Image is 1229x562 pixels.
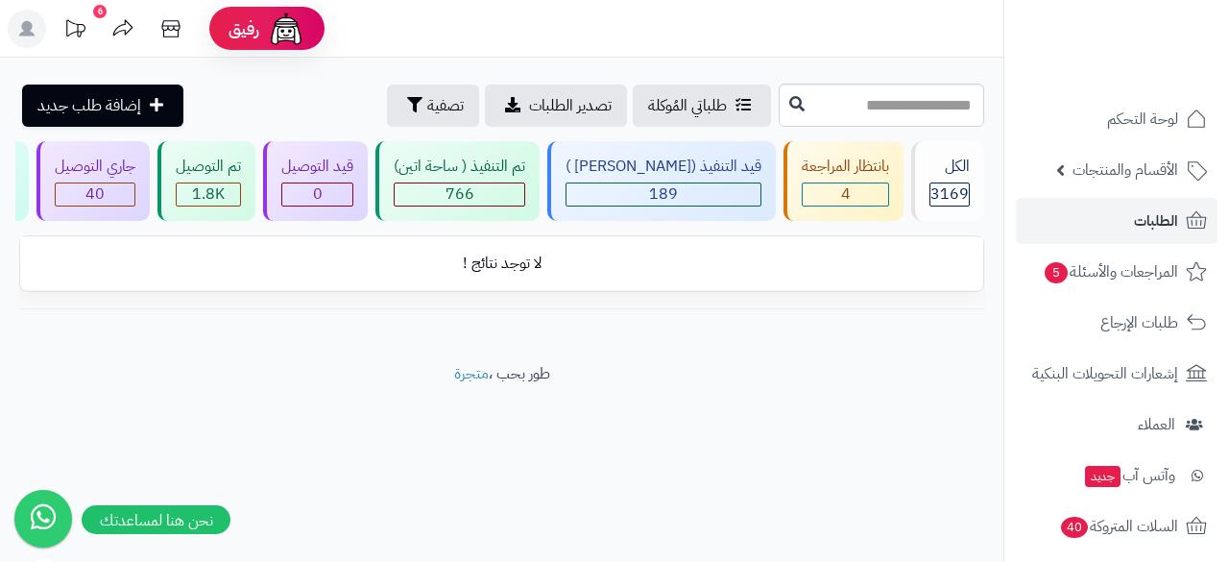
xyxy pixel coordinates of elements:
[1134,208,1178,234] span: الطلبات
[1107,106,1178,133] span: لوحة التحكم
[313,183,323,206] span: 0
[176,156,241,178] div: تم التوصيل
[1016,351,1217,397] a: إشعارات التحويلات البنكية
[282,183,352,206] div: 0
[1098,52,1211,92] img: logo-2.png
[1072,157,1178,183] span: الأقسام والمنتجات
[395,183,524,206] div: 766
[929,156,970,178] div: الكل
[229,17,259,40] span: رفيق
[55,156,135,178] div: جاري التوصيل
[22,85,183,127] a: إضافة طلب جديد
[566,156,761,178] div: قيد التنفيذ ([PERSON_NAME] )
[372,141,543,221] a: تم التنفيذ ( ساحة اتين) 766
[802,156,889,178] div: بانتظار المراجعة
[1045,262,1068,283] span: 5
[803,183,888,206] div: 4
[56,183,134,206] div: 40
[1016,402,1217,448] a: العملاء
[1016,249,1217,295] a: المراجعات والأسئلة5
[20,237,983,290] td: لا توجد نتائج !
[841,183,851,206] span: 4
[427,94,464,117] span: تصفية
[1016,96,1217,142] a: لوحة التحكم
[85,183,105,206] span: 40
[154,141,259,221] a: تم التوصيل 1.8K
[93,5,107,18] div: 6
[1016,300,1217,346] a: طلبات الإرجاع
[1016,198,1217,244] a: الطلبات
[1059,513,1178,540] span: السلات المتروكة
[1032,360,1178,387] span: إشعارات التحويلات البنكية
[1085,466,1121,487] span: جديد
[907,141,988,221] a: الكل3169
[177,183,240,206] div: 1762
[259,141,372,221] a: قيد التوصيل 0
[1016,452,1217,499] a: وآتس آبجديد
[281,156,353,178] div: قيد التوصيل
[446,183,474,206] span: 766
[648,94,727,117] span: طلباتي المُوكلة
[780,141,907,221] a: بانتظار المراجعة 4
[1138,411,1175,438] span: العملاء
[529,94,612,117] span: تصدير الطلبات
[394,156,525,178] div: تم التنفيذ ( ساحة اتين)
[633,85,771,127] a: طلباتي المُوكلة
[930,183,969,206] span: 3169
[1016,503,1217,550] a: السلات المتروكة40
[267,10,305,48] img: ai-face.png
[192,183,225,206] span: 1.8K
[51,10,99,53] a: تحديثات المنصة
[1100,309,1178,336] span: طلبات الإرجاع
[1083,462,1175,489] span: وآتس آب
[1061,517,1088,538] span: 40
[649,183,678,206] span: 189
[37,94,141,117] span: إضافة طلب جديد
[566,183,760,206] div: 189
[454,362,489,385] a: متجرة
[1043,258,1178,285] span: المراجعات والأسئلة
[543,141,780,221] a: قيد التنفيذ ([PERSON_NAME] ) 189
[33,141,154,221] a: جاري التوصيل 40
[387,85,479,127] button: تصفية
[485,85,627,127] a: تصدير الطلبات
